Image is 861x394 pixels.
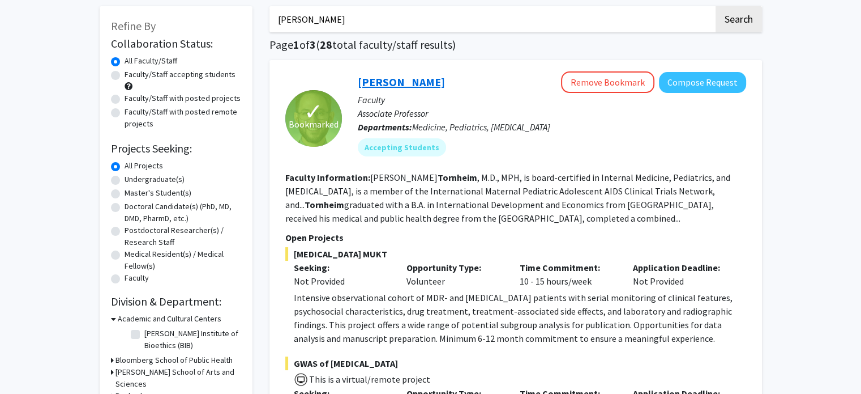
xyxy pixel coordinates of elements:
iframe: Chat [8,343,48,385]
div: Not Provided [624,261,738,288]
p: Intensive observational cohort of MDR- and [MEDICAL_DATA] patients with serial monitoring of clin... [294,291,746,345]
button: Compose Request to Jeffrey Tornheim [659,72,746,93]
b: Tornheim [305,199,344,210]
b: Tornheim [438,172,477,183]
button: Remove Bookmark [561,71,654,93]
label: Faculty [125,272,149,284]
span: Medicine, Pediatrics, [MEDICAL_DATA] [412,121,550,133]
mat-chip: Accepting Students [358,138,446,156]
p: Application Deadline: [633,261,729,274]
h1: Page of ( total faculty/staff results) [269,38,762,52]
span: This is a virtual/remote project [308,374,430,385]
label: Medical Resident(s) / Medical Fellow(s) [125,248,241,272]
b: Faculty Information: [285,172,370,183]
h2: Projects Seeking: [111,142,241,155]
span: 3 [310,37,316,52]
h3: Bloomberg School of Public Health [115,354,233,366]
p: Associate Professor [358,107,746,120]
input: Search Keywords [269,6,714,32]
h2: Collaboration Status: [111,37,241,50]
label: Master's Student(s) [125,187,191,199]
h3: [PERSON_NAME] School of Arts and Sciences [115,366,241,390]
p: Seeking: [294,261,390,274]
span: Bookmarked [289,117,339,131]
label: Postdoctoral Researcher(s) / Research Staff [125,224,241,248]
span: ✓ [304,106,323,117]
span: 1 [293,37,299,52]
label: Faculty/Staff with posted projects [125,92,241,104]
button: Search [716,6,762,32]
label: Doctoral Candidate(s) (PhD, MD, DMD, PharmD, etc.) [125,201,241,224]
h2: Division & Department: [111,295,241,308]
label: Undergraduate(s) [125,173,185,185]
p: Faculty [358,93,746,107]
h3: Academic and Cultural Centers [118,313,221,325]
fg-read-more: [PERSON_NAME] , M.D., MPH, is board-certified in Internal Medicine, Pediatrics, and [MEDICAL_DATA... [285,172,730,224]
div: Volunteer [398,261,511,288]
span: 28 [320,37,332,52]
label: Faculty/Staff with posted remote projects [125,106,241,130]
p: Time Commitment: [520,261,616,274]
span: [MEDICAL_DATA] MUKT [285,247,746,261]
label: [PERSON_NAME] Institute of Bioethics (BIB) [144,328,238,351]
label: Faculty/Staff accepting students [125,69,235,81]
span: Refine By [111,19,156,33]
div: Not Provided [294,274,390,288]
p: Open Projects [285,231,746,244]
label: All Faculty/Staff [125,55,177,67]
span: GWAS of [MEDICAL_DATA] [285,357,746,370]
label: All Projects [125,160,163,172]
a: [PERSON_NAME] [358,75,445,89]
b: Departments: [358,121,412,133]
div: 10 - 15 hours/week [511,261,624,288]
p: Opportunity Type: [406,261,503,274]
